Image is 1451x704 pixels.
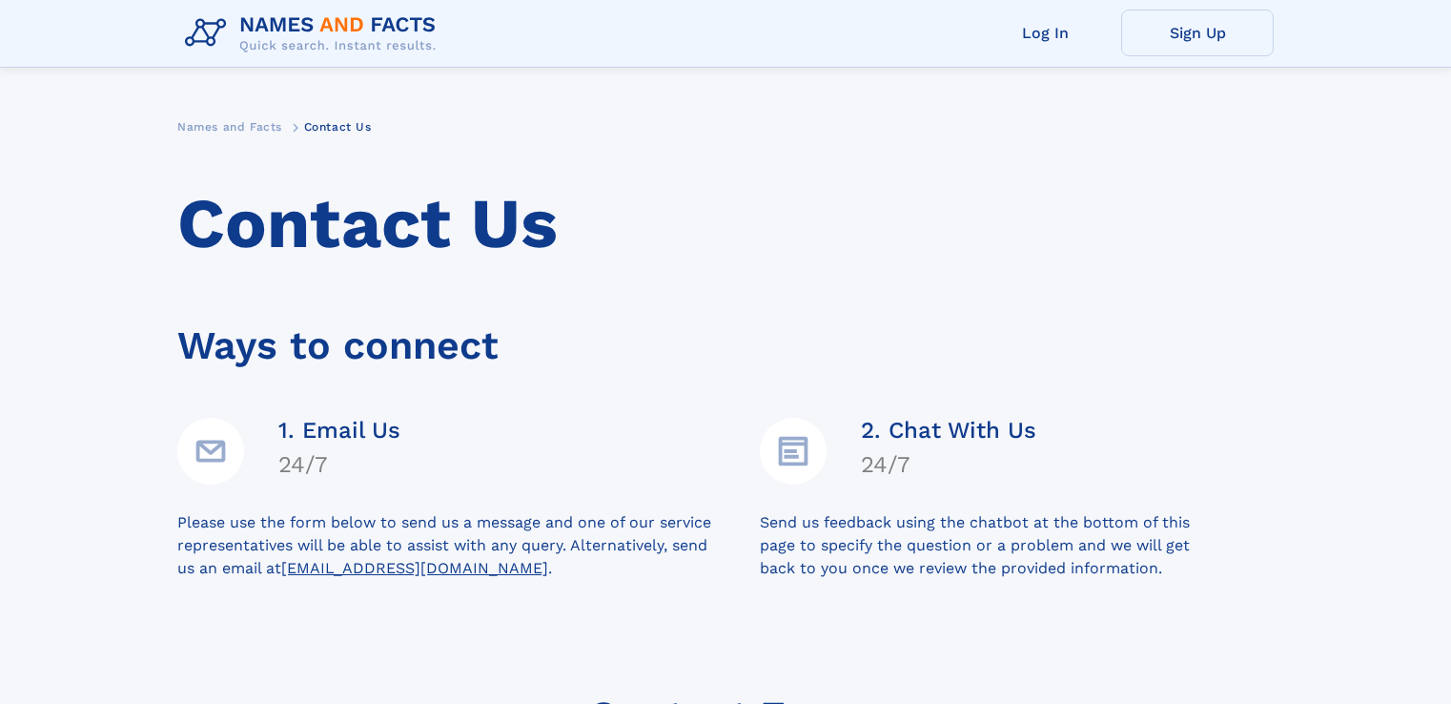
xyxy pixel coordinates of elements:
[177,418,244,485] img: Email Address Icon
[278,417,400,444] h4: 1. Email Us
[861,417,1036,444] h4: 2. Chat With Us
[760,418,827,485] img: Details Icon
[177,114,282,138] a: Names and Facts
[281,559,548,577] a: [EMAIL_ADDRESS][DOMAIN_NAME]
[177,297,1274,376] div: Ways to connect
[760,511,1274,580] div: Send us feedback using the chatbot at the bottom of this page to specify the question or a proble...
[177,511,760,580] div: Please use the form below to send us a message and one of our service representatives will be abl...
[1121,10,1274,56] a: Sign Up
[861,451,1036,478] h4: 24/7
[278,451,400,478] h4: 24/7
[177,8,452,59] img: Logo Names and Facts
[969,10,1121,56] a: Log In
[304,120,372,134] span: Contact Us
[177,184,1274,264] h1: Contact Us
